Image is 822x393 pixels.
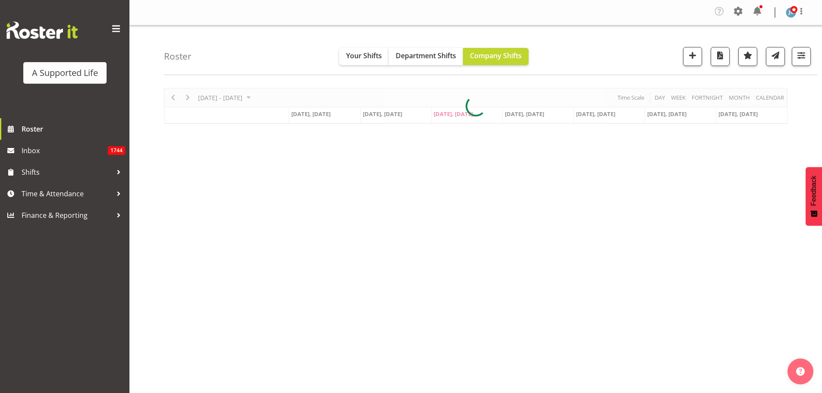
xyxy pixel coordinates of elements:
[396,51,456,60] span: Department Shifts
[792,47,811,66] button: Filter Shifts
[766,47,785,66] button: Send a list of all shifts for the selected filtered period to all rostered employees.
[22,209,112,222] span: Finance & Reporting
[711,47,730,66] button: Download a PDF of the roster according to the set date range.
[22,144,108,157] span: Inbox
[786,7,796,18] img: jess-clark3304.jpg
[806,167,822,226] button: Feedback - Show survey
[470,51,522,60] span: Company Shifts
[463,48,529,65] button: Company Shifts
[22,166,112,179] span: Shifts
[810,176,818,206] span: Feedback
[683,47,702,66] button: Add a new shift
[738,47,757,66] button: Highlight an important date within the roster.
[164,51,192,61] h4: Roster
[108,146,125,155] span: 1744
[346,51,382,60] span: Your Shifts
[339,48,389,65] button: Your Shifts
[389,48,463,65] button: Department Shifts
[32,66,98,79] div: A Supported Life
[796,367,805,376] img: help-xxl-2.png
[22,187,112,200] span: Time & Attendance
[6,22,78,39] img: Rosterit website logo
[22,123,125,135] span: Roster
